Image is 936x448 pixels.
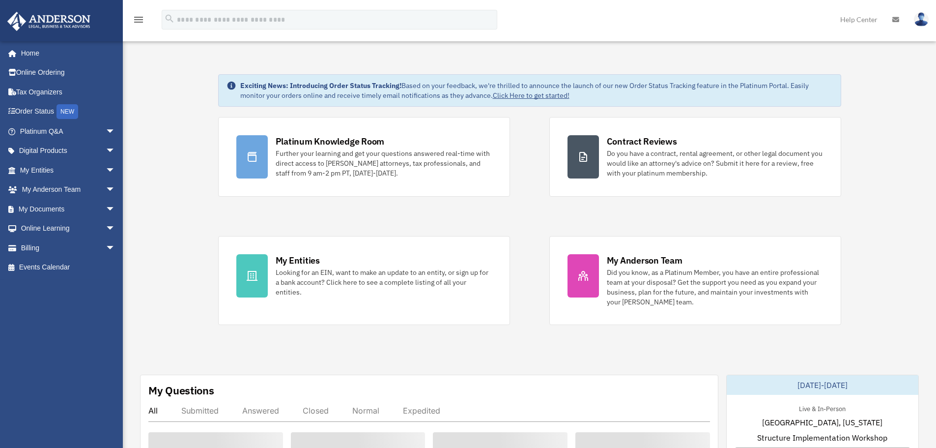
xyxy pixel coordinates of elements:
a: Home [7,43,125,63]
a: My Documentsarrow_drop_down [7,199,130,219]
i: search [164,13,175,24]
strong: Exciting News: Introducing Order Status Tracking! [240,81,401,90]
div: Closed [303,406,329,416]
img: Anderson Advisors Platinum Portal [4,12,93,31]
div: All [148,406,158,416]
div: Did you know, as a Platinum Member, you have an entire professional team at your disposal? Get th... [607,268,823,307]
span: arrow_drop_down [106,141,125,161]
a: Contract Reviews Do you have a contract, rental agreement, or other legal document you would like... [549,117,841,197]
span: arrow_drop_down [106,238,125,258]
span: arrow_drop_down [106,160,125,180]
a: Tax Organizers [7,82,130,102]
a: Click Here to get started! [493,91,569,100]
div: Submitted [181,406,219,416]
a: Platinum Q&Aarrow_drop_down [7,121,130,141]
div: [DATE]-[DATE] [727,375,918,395]
span: Structure Implementation Workshop [757,432,887,444]
div: Contract Reviews [607,135,677,148]
div: Expedited [403,406,440,416]
img: User Pic [914,12,929,27]
div: My Questions [148,383,214,398]
a: Events Calendar [7,258,130,277]
div: Normal [352,406,379,416]
div: Further your learning and get your questions answered real-time with direct access to [PERSON_NAM... [276,149,492,178]
span: arrow_drop_down [106,121,125,142]
a: Digital Productsarrow_drop_down [7,141,130,161]
a: Online Ordering [7,63,130,83]
div: Platinum Knowledge Room [276,135,385,148]
span: arrow_drop_down [106,180,125,200]
span: [GEOGRAPHIC_DATA], [US_STATE] [762,417,882,428]
div: NEW [57,104,78,119]
div: Live & In-Person [791,403,853,413]
a: My Entitiesarrow_drop_down [7,160,130,180]
a: Order StatusNEW [7,102,130,122]
div: My Entities [276,254,320,267]
a: Online Learningarrow_drop_down [7,219,130,239]
i: menu [133,14,144,26]
div: My Anderson Team [607,254,682,267]
a: My Anderson Team Did you know, as a Platinum Member, you have an entire professional team at your... [549,236,841,325]
a: Platinum Knowledge Room Further your learning and get your questions answered real-time with dire... [218,117,510,197]
span: arrow_drop_down [106,199,125,219]
div: Do you have a contract, rental agreement, or other legal document you would like an attorney's ad... [607,149,823,178]
a: My Anderson Teamarrow_drop_down [7,180,130,200]
a: menu [133,17,144,26]
a: My Entities Looking for an EIN, want to make an update to an entity, or sign up for a bank accoun... [218,236,510,325]
div: Looking for an EIN, want to make an update to an entity, or sign up for a bank account? Click her... [276,268,492,297]
div: Answered [242,406,279,416]
div: Based on your feedback, we're thrilled to announce the launch of our new Order Status Tracking fe... [240,81,833,100]
span: arrow_drop_down [106,219,125,239]
a: Billingarrow_drop_down [7,238,130,258]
